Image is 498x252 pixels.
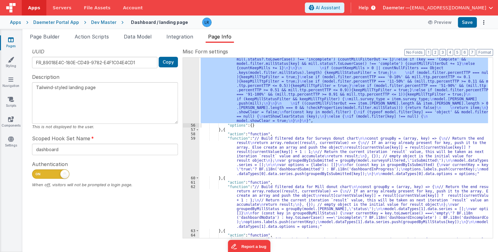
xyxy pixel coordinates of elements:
button: 7 [469,49,475,56]
button: Save [458,17,477,28]
span: File Assets [84,5,111,11]
div: Daemeter Portal App [33,19,79,25]
span: Page Info [208,34,231,40]
div: 59 [183,136,199,176]
span: UUID [32,48,44,55]
div: 61 [183,180,199,185]
div: 64 [183,233,199,237]
button: AI Assistant [305,2,344,13]
div: 57 [183,128,199,132]
span: Action Scripts [75,34,109,40]
img: 0cc89ea87d3ef7af341bf65f2365a7ce [202,18,211,27]
button: 2 [432,49,438,56]
button: 6 [462,49,468,56]
span: Servers [53,5,71,11]
div: 60 [183,176,199,180]
span: Description [32,73,59,81]
div: 56 [183,123,199,128]
div: When off, visitors will not be prompted a login page. [32,182,178,188]
div: Dev Master [91,19,116,25]
span: Apps [28,5,40,11]
button: No Folds [404,49,425,56]
button: Format [477,49,493,56]
div: This is not displayed to the user. [32,124,178,130]
button: Options [479,18,488,27]
span: [EMAIL_ADDRESS][DOMAIN_NAME] [410,5,486,11]
div: 62 [183,185,199,229]
button: 5 [454,49,460,56]
button: 3 [440,49,446,56]
span: Scoped Hook Set Name [32,135,90,142]
span: AI Assistant [316,5,340,11]
div: 58 [183,132,199,136]
h4: Dashboard / landing page [131,20,188,25]
span: Integration [166,34,193,40]
span: Daemeter — [383,5,410,11]
button: Preview [424,17,455,27]
span: Data Model [124,34,151,40]
div: 63 [183,229,199,233]
button: Copy [159,57,178,67]
span: Help [359,5,369,11]
span: Authentication [32,160,68,168]
button: 4 [447,49,453,56]
span: Page Builder [30,34,60,40]
button: Daemeter — [EMAIL_ADDRESS][DOMAIN_NAME] [383,5,493,11]
span: Misc Form settings [183,48,228,55]
div: Apps [10,19,21,25]
button: 1 [426,49,431,56]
